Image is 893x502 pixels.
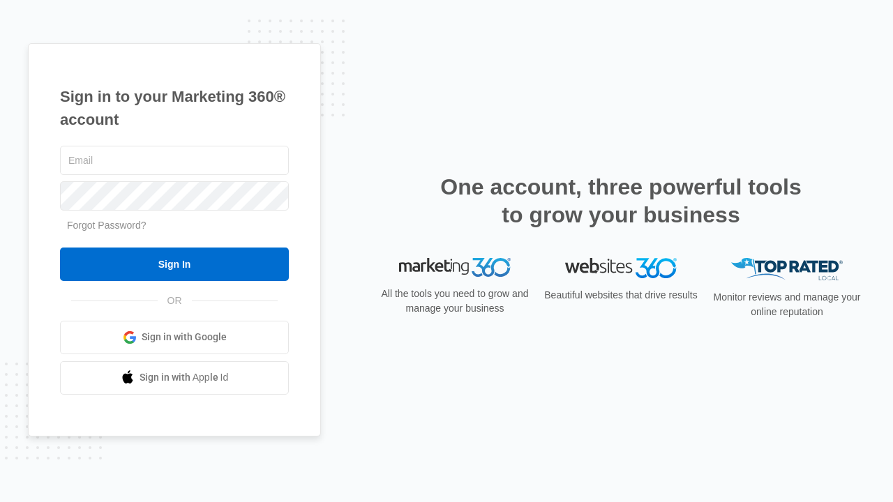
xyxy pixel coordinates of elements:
[60,321,289,354] a: Sign in with Google
[399,258,511,277] img: Marketing 360
[60,85,289,131] h1: Sign in to your Marketing 360® account
[731,258,843,281] img: Top Rated Local
[67,220,147,231] a: Forgot Password?
[142,330,227,344] span: Sign in with Google
[158,294,192,308] span: OR
[60,361,289,395] a: Sign in with Apple Id
[543,288,699,303] p: Beautiful websites that drive results
[140,370,229,385] span: Sign in with Apple Id
[60,146,289,175] input: Email
[377,287,533,316] p: All the tools you need to grow and manage your business
[709,290,865,319] p: Monitor reviews and manage your online reputation
[60,248,289,281] input: Sign In
[436,173,806,229] h2: One account, three powerful tools to grow your business
[565,258,677,278] img: Websites 360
